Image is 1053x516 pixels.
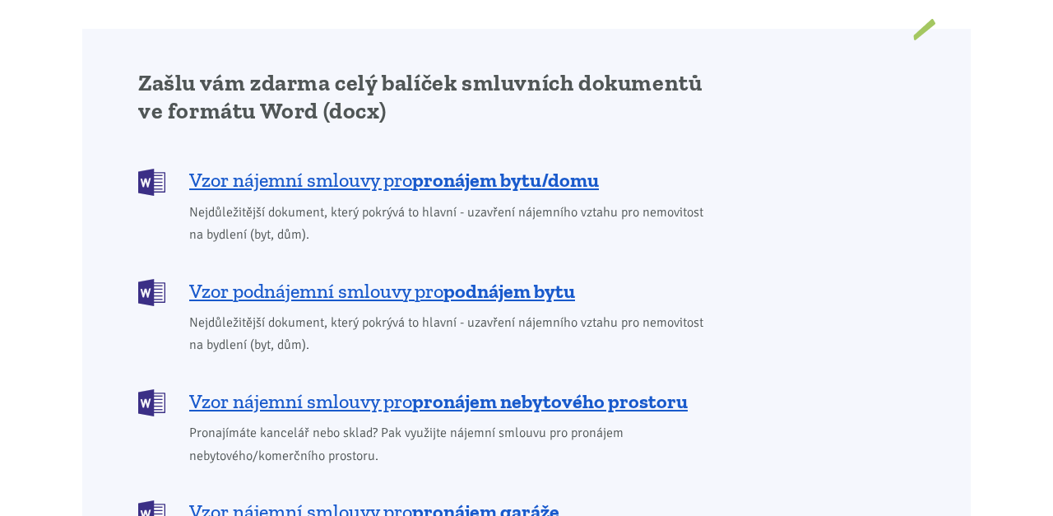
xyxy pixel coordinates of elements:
a: Vzor podnájemní smlouvy propodnájem bytu [138,277,715,304]
span: Pronajímáte kancelář nebo sklad? Pak využijte nájemní smlouvu pro pronájem nebytového/komerčního ... [189,422,715,467]
span: Nejdůležitější dokument, který pokrývá to hlavní - uzavření nájemního vztahu pro nemovitost na by... [189,312,715,356]
a: Vzor nájemní smlouvy propronájem nebytového prostoru [138,388,715,415]
h2: Zašlu vám zdarma celý balíček smluvních dokumentů ve formátu Word (docx) [138,69,715,125]
img: DOCX (Word) [138,389,165,416]
span: Vzor nájemní smlouvy pro [189,167,599,193]
b: pronájem bytu/domu [412,168,599,192]
a: Vzor nájemní smlouvy propronájem bytu/domu [138,167,715,194]
b: pronájem nebytového prostoru [412,389,688,413]
img: DOCX (Word) [138,279,165,306]
b: podnájem bytu [443,279,575,303]
img: DOCX (Word) [138,169,165,196]
span: Vzor nájemní smlouvy pro [189,388,688,415]
span: Vzor podnájemní smlouvy pro [189,278,575,304]
span: Nejdůležitější dokument, který pokrývá to hlavní - uzavření nájemního vztahu pro nemovitost na by... [189,202,715,246]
